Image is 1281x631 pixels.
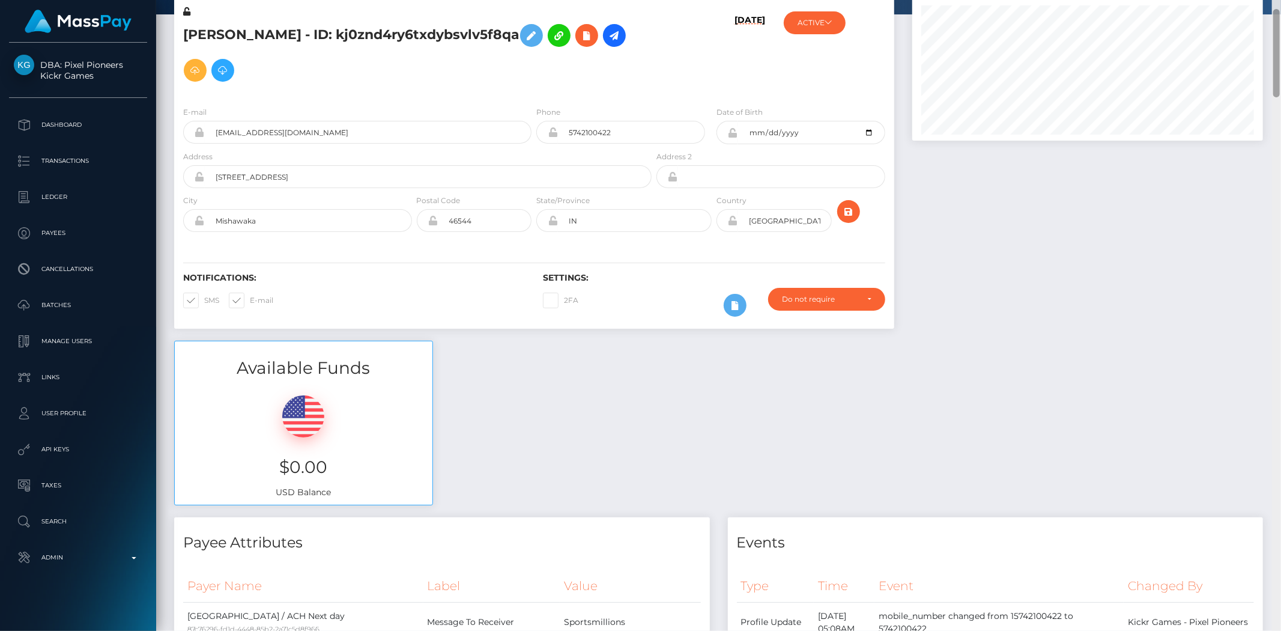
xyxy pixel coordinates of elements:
[9,434,147,465] a: API Keys
[14,224,142,242] p: Payees
[9,110,147,140] a: Dashboard
[183,107,207,118] label: E-mail
[1124,570,1254,603] th: Changed By
[183,18,645,88] h5: [PERSON_NAME] - ID: kj0znd4ry6txdybsvlv5f8qa
[175,356,432,380] h3: Available Funds
[14,513,142,531] p: Search
[14,549,142,567] p: Admin
[543,273,885,283] h6: Settings:
[183,293,219,308] label: SMS
[282,395,324,437] img: USD.png
[183,195,198,206] label: City
[656,151,692,162] label: Address 2
[9,398,147,428] a: User Profile
[536,195,590,206] label: State/Province
[716,195,746,206] label: Country
[14,296,142,314] p: Batches
[716,107,763,118] label: Date of Birth
[9,507,147,537] a: Search
[14,188,142,206] p: Ledger
[423,570,560,603] th: Label
[9,362,147,392] a: Links
[560,570,700,603] th: Value
[417,195,461,206] label: Postal Code
[184,456,423,479] h3: $0.00
[14,404,142,422] p: User Profile
[9,218,147,248] a: Payees
[14,260,142,278] p: Cancellations
[737,532,1255,553] h4: Events
[14,55,34,75] img: Kickr Games
[536,107,560,118] label: Phone
[603,24,626,47] a: Initiate Payout
[9,543,147,573] a: Admin
[737,570,814,603] th: Type
[14,368,142,386] p: Links
[784,11,846,34] button: ACTIVE
[734,15,765,92] h6: [DATE]
[814,570,875,603] th: Time
[768,288,885,311] button: Do not require
[14,440,142,459] p: API Keys
[183,532,701,553] h4: Payee Attributes
[874,570,1124,603] th: Event
[782,294,858,304] div: Do not require
[183,570,423,603] th: Payer Name
[9,59,147,81] span: DBA: Pixel Pioneers Kickr Games
[14,332,142,350] p: Manage Users
[25,10,132,33] img: MassPay Logo
[183,273,525,283] h6: Notifications:
[14,477,142,495] p: Taxes
[9,254,147,284] a: Cancellations
[9,290,147,320] a: Batches
[9,471,147,501] a: Taxes
[229,293,273,308] label: E-mail
[183,151,213,162] label: Address
[14,152,142,170] p: Transactions
[9,146,147,176] a: Transactions
[14,116,142,134] p: Dashboard
[9,326,147,356] a: Manage Users
[543,293,578,308] label: 2FA
[9,182,147,212] a: Ledger
[175,380,432,505] div: USD Balance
